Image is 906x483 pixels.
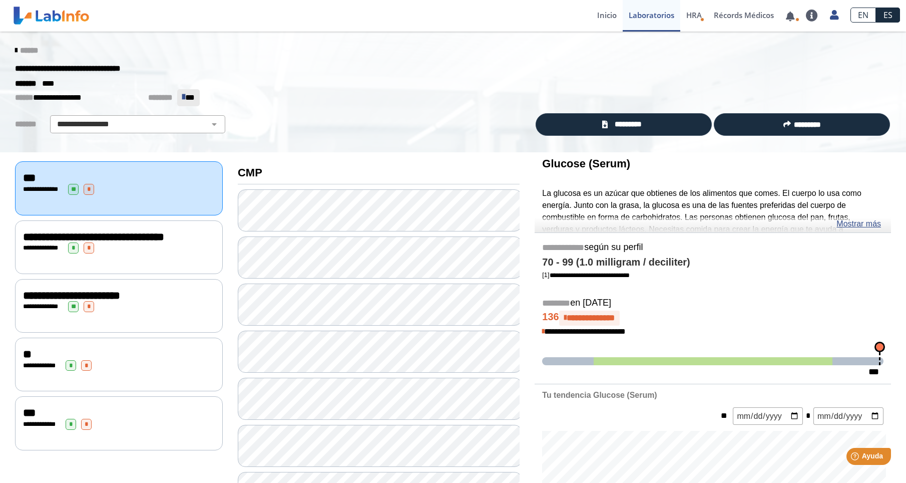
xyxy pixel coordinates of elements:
a: EN [850,8,876,23]
input: mm/dd/yyyy [733,407,803,425]
a: ES [876,8,900,23]
span: HRA [686,10,702,20]
b: Tu tendencia Glucose (Serum) [542,391,657,399]
h4: 70 - 99 (1.0 milligram / deciliter) [542,257,883,269]
iframe: Help widget launcher [817,444,895,472]
input: mm/dd/yyyy [813,407,883,425]
h4: 136 [542,311,883,326]
b: Glucose (Serum) [542,157,630,170]
a: Mostrar más [836,218,881,230]
h5: según su perfil [542,242,883,254]
b: CMP [238,166,262,179]
h5: en [DATE] [542,298,883,309]
p: La glucosa es un azúcar que obtienes de los alimentos que comes. El cuerpo lo usa como energía. J... [542,187,883,260]
a: [1] [542,271,629,279]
